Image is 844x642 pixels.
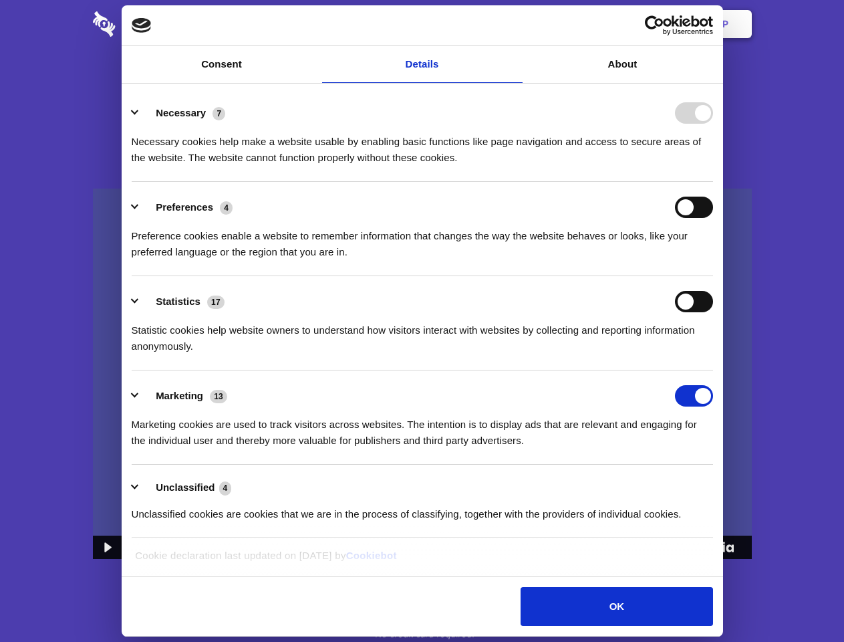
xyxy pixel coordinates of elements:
div: Statistic cookies help website owners to understand how visitors interact with websites by collec... [132,312,713,354]
a: Pricing [392,3,450,45]
a: Login [606,3,664,45]
img: logo [132,18,152,33]
img: logo-wordmark-white-trans-d4663122ce5f474addd5e946df7df03e33cb6a1c49d2221995e7729f52c070b2.svg [93,11,207,37]
a: Cookiebot [346,550,397,561]
span: 17 [207,296,225,309]
label: Statistics [156,296,200,307]
button: Marketing (13) [132,385,236,407]
div: Unclassified cookies are cookies that we are in the process of classifying, together with the pro... [132,496,713,522]
div: Necessary cookies help make a website usable by enabling basic functions like page navigation and... [132,124,713,166]
button: Preferences (4) [132,197,241,218]
button: Necessary (7) [132,102,234,124]
a: Contact [542,3,603,45]
button: Play Video [93,536,120,559]
a: Consent [122,46,322,83]
div: Cookie declaration last updated on [DATE] by [125,548,719,574]
h4: Auto-redaction of sensitive data, encrypted data sharing and self-destructing private chats. Shar... [93,122,752,166]
a: Usercentrics Cookiebot - opens in a new window [596,15,713,35]
a: Details [322,46,523,83]
span: 4 [219,481,232,495]
button: OK [521,587,712,626]
img: Sharesecret [93,189,752,560]
button: Statistics (17) [132,291,233,312]
label: Marketing [156,390,203,401]
button: Unclassified (4) [132,479,240,496]
span: 13 [210,390,227,403]
label: Necessary [156,107,206,118]
iframe: Drift Widget Chat Controller [777,575,828,626]
span: 4 [220,201,233,215]
label: Preferences [156,201,213,213]
a: About [523,46,723,83]
span: 7 [213,107,225,120]
div: Preference cookies enable a website to remember information that changes the way the website beha... [132,218,713,260]
h1: Eliminate Slack Data Loss. [93,60,752,108]
div: Marketing cookies are used to track visitors across websites. The intention is to display ads tha... [132,407,713,449]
